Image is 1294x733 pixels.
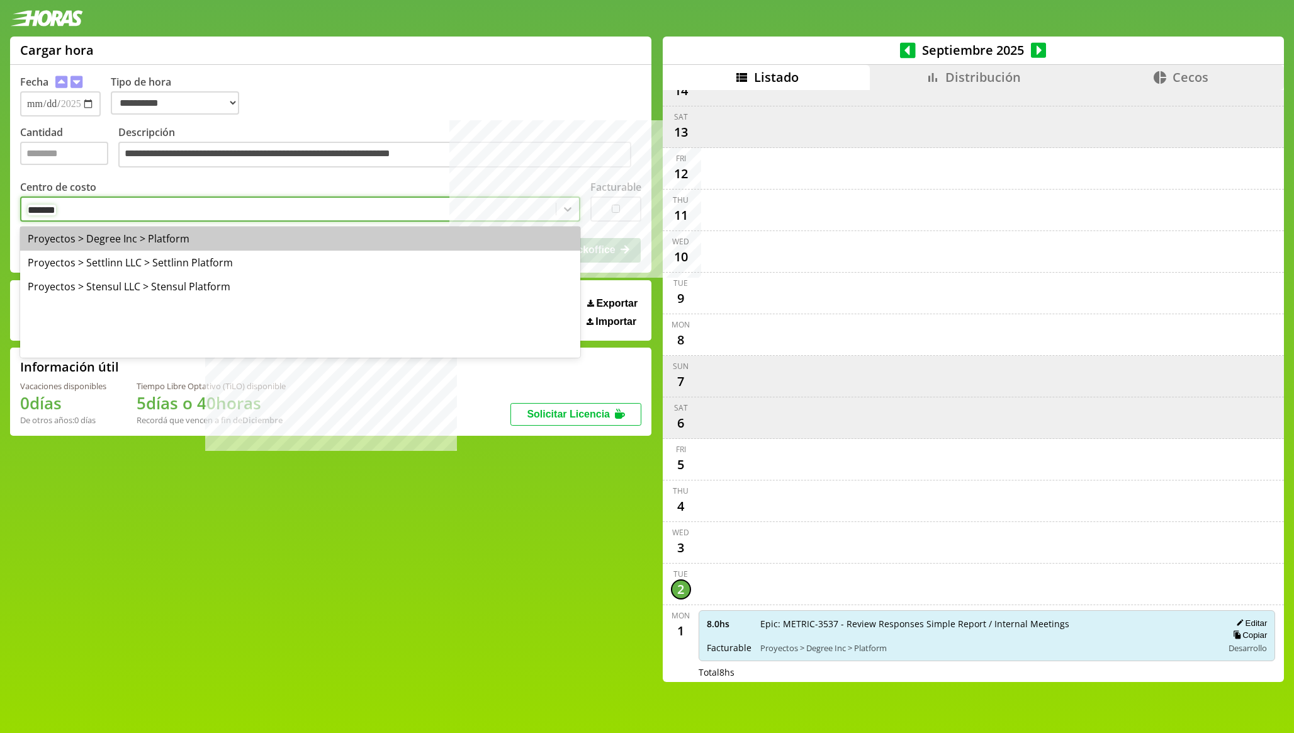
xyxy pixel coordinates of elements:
span: Importar [595,316,636,327]
textarea: Descripción [118,142,631,168]
h1: 0 días [20,392,106,414]
label: Descripción [118,125,641,171]
div: Recordá que vencen a fin de [137,414,286,426]
div: 9 [671,288,691,309]
div: Mon [672,610,690,621]
select: Tipo de hora [111,91,239,115]
h1: 5 días o 40 horas [137,392,286,414]
span: Proyectos > Degree Inc > Platform [760,642,1215,654]
label: Centro de costo [20,180,96,194]
span: Listado [754,69,799,86]
div: 5 [671,455,691,475]
div: 3 [671,538,691,558]
div: Sat [674,402,688,413]
button: Copiar [1229,630,1267,640]
div: 7 [671,372,691,392]
div: Sat [674,111,688,122]
div: Proyectos > Stensul LLC > Stensul Platform [20,275,580,298]
button: Solicitar Licencia [510,403,641,426]
label: Tipo de hora [111,75,249,116]
label: Cantidad [20,125,118,171]
div: 12 [671,164,691,184]
span: Solicitar Licencia [527,409,610,419]
div: Thu [673,486,689,496]
div: Thu [673,195,689,205]
span: 8.0 hs [707,618,751,630]
div: scrollable content [663,90,1284,681]
div: Fri [676,153,686,164]
b: Diciembre [242,414,283,426]
h1: Cargar hora [20,42,94,59]
div: Total 8 hs [699,666,1276,678]
div: Mon [672,319,690,330]
div: 14 [671,81,691,101]
div: 6 [671,413,691,433]
div: Fri [676,444,686,455]
div: 13 [671,122,691,142]
div: 8 [671,330,691,350]
div: Tiempo Libre Optativo (TiLO) disponible [137,380,286,392]
img: logotipo [10,10,83,26]
div: 11 [671,205,691,225]
span: Septiembre 2025 [916,42,1031,59]
div: 2 [671,579,691,599]
div: Vacaciones disponibles [20,380,106,392]
span: Epic: METRIC-3537 - Review Responses Simple Report / Internal Meetings [760,618,1215,630]
div: Tue [673,278,688,288]
div: Wed [672,527,689,538]
label: Facturable [590,180,641,194]
div: 4 [671,496,691,516]
label: Fecha [20,75,48,89]
div: 1 [671,621,691,641]
div: Sun [673,361,689,372]
div: Tue [673,569,688,579]
h2: Información útil [20,358,119,375]
div: Proyectos > Settlinn LLC > Settlinn Platform [20,251,580,275]
div: Wed [672,236,689,247]
div: 10 [671,247,691,267]
button: Exportar [583,297,641,310]
div: Proyectos > Degree Inc > Platform [20,227,580,251]
div: De otros años: 0 días [20,414,106,426]
span: Facturable [707,642,751,654]
span: Distribución [945,69,1021,86]
span: Cecos [1173,69,1208,86]
input: Cantidad [20,142,108,165]
span: Desarrollo [1229,642,1267,654]
span: Exportar [596,298,638,309]
button: Editar [1232,618,1267,628]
